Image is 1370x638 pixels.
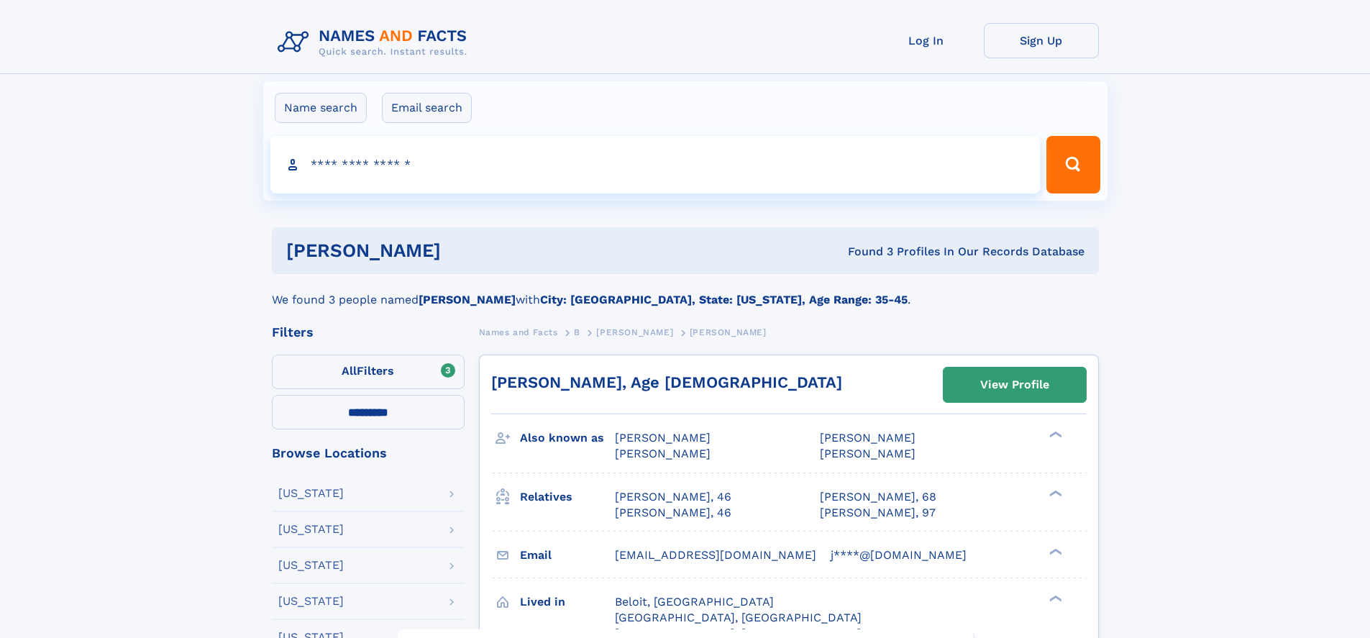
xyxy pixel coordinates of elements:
[644,244,1084,260] div: Found 3 Profiles In Our Records Database
[615,431,711,445] span: [PERSON_NAME]
[690,327,767,337] span: [PERSON_NAME]
[944,368,1086,402] a: View Profile
[342,364,357,378] span: All
[520,426,615,450] h3: Also known as
[520,543,615,568] h3: Email
[615,548,816,562] span: [EMAIL_ADDRESS][DOMAIN_NAME]
[615,611,862,624] span: [GEOGRAPHIC_DATA], [GEOGRAPHIC_DATA]
[278,488,344,499] div: [US_STATE]
[272,447,465,460] div: Browse Locations
[272,274,1099,309] div: We found 3 people named with .
[520,485,615,509] h3: Relatives
[820,447,915,460] span: [PERSON_NAME]
[278,560,344,571] div: [US_STATE]
[574,323,580,341] a: B
[520,590,615,614] h3: Lived in
[820,489,936,505] a: [PERSON_NAME], 68
[615,595,774,609] span: Beloit, [GEOGRAPHIC_DATA]
[820,431,915,445] span: [PERSON_NAME]
[272,355,465,389] label: Filters
[1046,547,1063,556] div: ❯
[1046,593,1063,603] div: ❯
[615,447,711,460] span: [PERSON_NAME]
[479,323,558,341] a: Names and Facts
[1046,488,1063,498] div: ❯
[574,327,580,337] span: B
[596,323,673,341] a: [PERSON_NAME]
[869,23,984,58] a: Log In
[286,242,644,260] h1: [PERSON_NAME]
[615,505,731,521] a: [PERSON_NAME], 46
[419,293,516,306] b: [PERSON_NAME]
[275,93,367,123] label: Name search
[984,23,1099,58] a: Sign Up
[272,326,465,339] div: Filters
[382,93,472,123] label: Email search
[278,596,344,607] div: [US_STATE]
[1046,430,1063,439] div: ❯
[820,505,936,521] a: [PERSON_NAME], 97
[278,524,344,535] div: [US_STATE]
[1046,136,1100,193] button: Search Button
[980,368,1049,401] div: View Profile
[540,293,908,306] b: City: [GEOGRAPHIC_DATA], State: [US_STATE], Age Range: 35-45
[491,373,842,391] a: [PERSON_NAME], Age [DEMOGRAPHIC_DATA]
[596,327,673,337] span: [PERSON_NAME]
[272,23,479,62] img: Logo Names and Facts
[615,489,731,505] a: [PERSON_NAME], 46
[270,136,1041,193] input: search input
